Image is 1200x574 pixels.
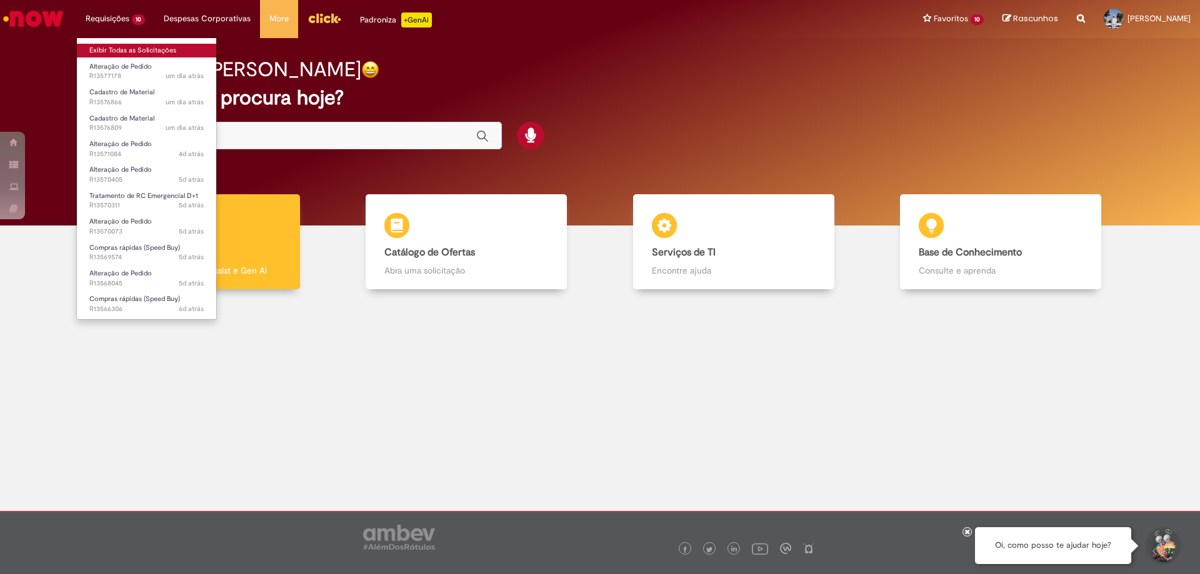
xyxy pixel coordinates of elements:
[269,12,289,25] span: More
[971,14,984,25] span: 10
[307,9,341,27] img: click_logo_yellow_360x200.png
[401,12,432,27] p: +GenAi
[1144,527,1181,565] button: Iniciar Conversa de Suporte
[934,12,968,25] span: Favoritos
[179,252,204,262] time: 26/09/2025 10:02:45
[89,304,204,314] span: R13566306
[89,191,198,200] span: Tratamento de RC Emergencial D+1
[166,71,204,81] time: 29/09/2025 14:17:16
[77,163,216,186] a: Aberto R13570405 : Alteração de Pedido
[780,543,791,554] img: logo_footer_workplace.png
[166,97,204,107] time: 29/09/2025 13:32:12
[179,252,204,262] span: 5d atrás
[89,62,152,71] span: Alteração de Pedido
[179,227,204,236] span: 5d atrás
[132,14,145,25] span: 10
[803,543,814,554] img: logo_footer_naosei.png
[867,194,1135,290] a: Base de Conhecimento Consulte e aprenda
[706,547,712,553] img: logo_footer_twitter.png
[89,149,204,159] span: R13571084
[89,294,180,304] span: Compras rápidas (Speed Buy)
[179,279,204,288] span: 5d atrás
[89,123,204,133] span: R13576809
[361,61,379,79] img: happy-face.png
[166,123,204,132] time: 29/09/2025 13:21:13
[89,114,154,123] span: Cadastro de Material
[164,12,251,25] span: Despesas Corporativas
[66,194,333,290] a: Tirar dúvidas Tirar dúvidas com Lupi Assist e Gen Ai
[89,269,152,278] span: Alteração de Pedido
[77,86,216,109] a: Aberto R13576866 : Cadastro de Material
[89,217,152,226] span: Alteração de Pedido
[1,6,66,31] img: ServiceNow
[77,44,216,57] a: Exibir Todas as Solicitações
[166,97,204,107] span: um dia atrás
[179,279,204,288] time: 25/09/2025 16:57:17
[76,37,217,320] ul: Requisições
[333,194,601,290] a: Catálogo de Ofertas Abra uma solicitação
[89,165,152,174] span: Alteração de Pedido
[384,264,548,277] p: Abra uma solicitação
[77,189,216,212] a: Aberto R13570311 : Tratamento de RC Emergencial D+1
[179,149,204,159] time: 26/09/2025 15:10:27
[89,200,204,210] span: R13570311
[179,175,204,184] span: 5d atrás
[919,264,1082,277] p: Consulte e aprenda
[89,87,154,97] span: Cadastro de Material
[179,200,204,210] span: 5d atrás
[166,71,204,81] span: um dia atrás
[179,304,204,314] time: 25/09/2025 11:58:32
[89,252,204,262] span: R13569574
[89,279,204,289] span: R13568045
[975,527,1131,564] div: Oi, como posso te ajudar hoje?
[600,194,867,290] a: Serviços de TI Encontre ajuda
[77,137,216,161] a: Aberto R13571084 : Alteração de Pedido
[179,149,204,159] span: 4d atrás
[89,243,180,252] span: Compras rápidas (Speed Buy)
[89,175,204,185] span: R13570405
[1127,13,1191,24] span: [PERSON_NAME]
[179,227,204,236] time: 26/09/2025 11:20:50
[752,540,768,557] img: logo_footer_youtube.png
[179,175,204,184] time: 26/09/2025 12:24:16
[652,246,716,259] b: Serviços de TI
[89,227,204,237] span: R13570073
[384,246,475,259] b: Catálogo de Ofertas
[108,87,1092,109] h2: O que você procura hoje?
[166,123,204,132] span: um dia atrás
[179,200,204,210] time: 26/09/2025 12:01:37
[1013,12,1058,24] span: Rascunhos
[77,112,216,135] a: Aberto R13576809 : Cadastro de Material
[77,215,216,238] a: Aberto R13570073 : Alteração de Pedido
[77,267,216,290] a: Aberto R13568045 : Alteração de Pedido
[682,547,688,553] img: logo_footer_facebook.png
[363,525,435,550] img: logo_footer_ambev_rotulo_gray.png
[1002,13,1058,25] a: Rascunhos
[89,139,152,149] span: Alteração de Pedido
[77,60,216,83] a: Aberto R13577178 : Alteração de Pedido
[919,246,1022,259] b: Base de Conhecimento
[89,97,204,107] span: R13576866
[731,546,737,553] img: logo_footer_linkedin.png
[179,304,204,314] span: 6d atrás
[86,12,129,25] span: Requisições
[108,59,361,81] h2: Boa tarde, [PERSON_NAME]
[77,241,216,264] a: Aberto R13569574 : Compras rápidas (Speed Buy)
[89,71,204,81] span: R13577178
[652,264,816,277] p: Encontre ajuda
[77,292,216,315] a: Aberto R13566306 : Compras rápidas (Speed Buy)
[360,12,432,27] div: Padroniza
